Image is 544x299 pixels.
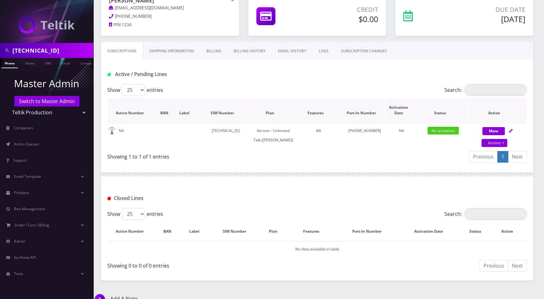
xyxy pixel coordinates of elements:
[482,127,505,135] button: More
[14,206,45,211] span: Ban Management
[386,98,418,122] th: Activation Date: activate to sort column ascending
[19,17,75,34] img: Teltik Production
[58,58,73,68] a: Email
[107,71,241,77] h1: Active / Pending Lines
[495,222,526,240] th: Action : activate to sort column ascending
[109,22,122,28] a: PIN:
[158,222,183,240] th: BAN: activate to sort column ascending
[14,125,33,131] span: Companies
[101,42,143,60] a: Subscriptions
[14,141,39,147] span: Action Queues
[158,98,176,122] th: BAN: activate to sort column ascending
[107,197,111,200] img: Closed Lines
[428,127,459,135] span: for-activation
[447,5,525,14] p: Due Date
[115,13,152,19] span: [PHONE_NUMBER]
[107,259,312,269] div: Showing 0 to 0 of 0 entries
[14,96,79,107] a: Switch to Master Admin
[469,151,498,163] a: Previous
[418,98,468,122] th: Status: activate to sort column ascending
[22,58,38,68] a: Name
[311,5,378,14] p: Credit
[42,58,54,68] a: SIM
[107,195,241,201] h1: Closed Lines
[335,42,393,60] a: SUBSCRIPTION CHANGES
[399,128,404,133] span: NA
[108,127,116,135] img: default.png
[464,208,527,220] input: Search:
[108,98,157,122] th: Active Number: activate to sort column ascending
[462,222,494,240] th: Status: activate to sort column ascending
[200,42,227,60] a: Billing
[253,98,293,122] th: Plan: activate to sort column ascending
[340,222,401,240] th: Port-In Number: activate to sort column ascending
[447,14,525,24] h5: [DATE]
[14,239,25,244] span: Admin
[2,58,18,68] a: Phone
[107,73,111,76] img: Active / Pending Lines
[108,222,157,240] th: Active Number: activate to sort column descending
[227,42,272,60] a: Billing History
[212,222,263,240] th: SIM Number: activate to sort column ascending
[122,22,132,27] span: 1234
[122,84,145,96] select: Showentries
[401,222,462,240] th: Activation Date: activate to sort column ascending
[107,208,163,220] label: Show entries
[253,123,293,148] td: Verizon - Unlimited Talk ([PERSON_NAME])
[312,42,335,60] a: LOGS
[199,98,253,122] th: SIM Number: activate to sort column ascending
[108,123,157,148] td: NA
[13,158,27,163] span: Support
[199,123,253,148] td: [TECHNICAL_ID]
[272,42,312,60] a: EMAIL HISTORY
[497,151,508,163] a: 1
[311,14,378,24] h5: $0.00
[344,98,385,122] th: Port-In Number: activate to sort column ascending
[508,151,527,163] a: Next
[289,222,339,240] th: Features: activate to sort column ascending
[14,271,23,276] span: Tools
[444,84,527,96] label: Search:
[294,98,343,122] th: Features: activate to sort column ascending
[468,98,526,122] th: Action: activate to sort column ascending
[344,123,385,148] td: [PHONE_NUMBER]
[294,123,343,148] td: NA
[264,222,289,240] th: Plan: activate to sort column ascending
[14,255,36,260] span: Go Know API
[183,222,212,240] th: Label: activate to sort column ascending
[14,174,41,179] span: Email Template
[77,58,98,68] a: Company
[480,260,508,272] a: Previous
[109,5,184,11] a: [EMAIL_ADDRESS][DOMAIN_NAME]
[107,150,312,160] div: Showing 1 to 1 of 1 entries
[177,98,198,122] th: Label: activate to sort column ascending
[122,208,145,220] select: Showentries
[108,241,526,257] td: No data available in table
[14,190,29,195] span: Products
[107,84,163,96] label: Show entries
[444,208,527,220] label: Search:
[143,42,200,60] a: Shipping Information
[12,45,92,56] input: Search in Company
[464,84,527,96] input: Search:
[15,222,49,228] span: Order / Cart / Billing
[481,139,507,147] a: Actions
[508,260,527,272] a: Next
